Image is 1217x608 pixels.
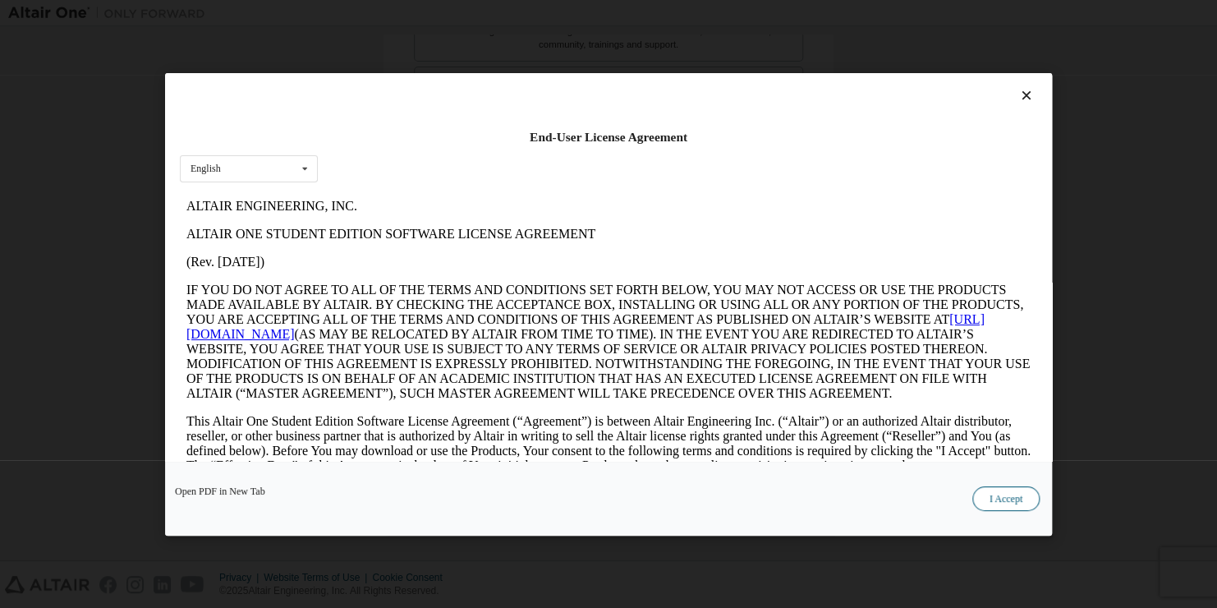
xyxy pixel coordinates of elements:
[7,90,851,209] p: IF YOU DO NOT AGREE TO ALL OF THE TERMS AND CONDITIONS SET FORTH BELOW, YOU MAY NOT ACCESS OR USE...
[7,222,851,281] p: This Altair One Student Edition Software License Agreement (“Agreement”) is between Altair Engine...
[972,486,1040,511] button: I Accept
[191,164,221,173] div: English
[7,120,805,149] a: [URL][DOMAIN_NAME]
[180,129,1037,145] div: End-User License Agreement
[175,486,265,496] a: Open PDF in New Tab
[7,62,851,77] p: (Rev. [DATE])
[7,7,851,21] p: ALTAIR ENGINEERING, INC.
[7,35,851,49] p: ALTAIR ONE STUDENT EDITION SOFTWARE LICENSE AGREEMENT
